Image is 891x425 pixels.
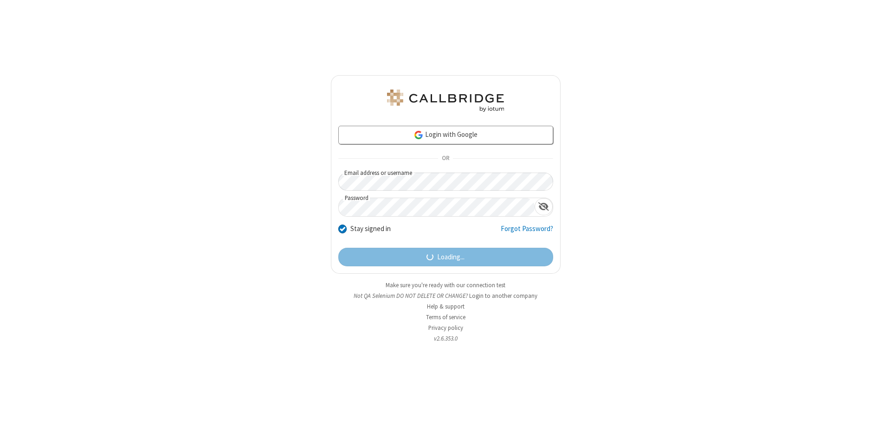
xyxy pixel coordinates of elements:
input: Password [339,198,535,216]
button: Login to another company [469,291,537,300]
li: Not QA Selenium DO NOT DELETE OR CHANGE? [331,291,561,300]
iframe: Chat [868,401,884,419]
span: OR [438,152,453,165]
a: Make sure you're ready with our connection test [386,281,505,289]
a: Help & support [427,303,465,310]
a: Privacy policy [428,324,463,332]
div: Show password [535,198,553,215]
span: Loading... [437,252,465,263]
a: Terms of service [426,313,465,321]
a: Forgot Password? [501,224,553,241]
img: google-icon.png [413,130,424,140]
button: Loading... [338,248,553,266]
img: QA Selenium DO NOT DELETE OR CHANGE [385,90,506,112]
label: Stay signed in [350,224,391,234]
input: Email address or username [338,173,553,191]
li: v2.6.353.0 [331,334,561,343]
a: Login with Google [338,126,553,144]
